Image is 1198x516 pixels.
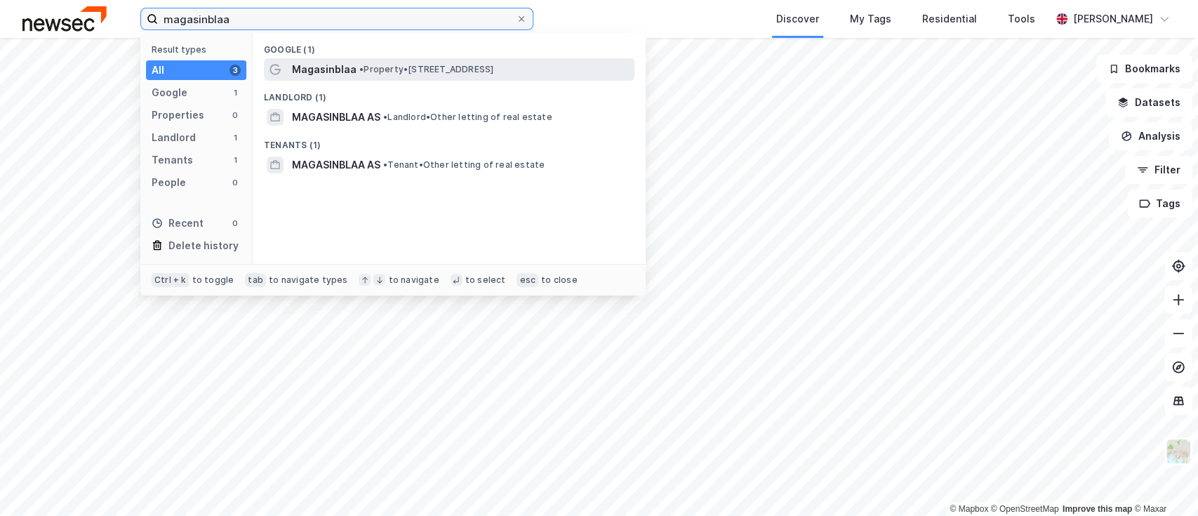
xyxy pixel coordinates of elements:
[152,273,189,287] div: Ctrl + k
[383,159,387,170] span: •
[269,274,347,286] div: to navigate types
[158,8,516,29] input: Search by address, cadastre, landlords, tenants or people
[1128,449,1198,516] div: Kontrollprogram for chat
[1165,438,1192,465] img: Z
[152,62,164,79] div: All
[152,129,196,146] div: Landlord
[1127,190,1192,218] button: Tags
[152,215,204,232] div: Recent
[229,177,241,188] div: 0
[359,64,364,74] span: •
[292,61,357,78] span: Magasinblaa
[245,273,266,287] div: tab
[541,274,578,286] div: to close
[152,107,204,124] div: Properties
[152,84,187,101] div: Google
[1008,11,1035,27] div: Tools
[465,274,506,286] div: to select
[292,157,380,173] span: MAGASINBLAA AS
[383,159,545,171] span: Tenant • Other letting of real estate
[1063,504,1132,514] a: Improve this map
[152,174,186,191] div: People
[1109,122,1192,150] button: Analysis
[152,44,246,55] div: Result types
[922,11,977,27] div: Residential
[292,109,380,126] span: MAGASINBLAA AS
[359,64,493,75] span: Property • [STREET_ADDRESS]
[1125,156,1192,184] button: Filter
[229,65,241,76] div: 3
[22,6,107,31] img: newsec-logo.f6e21ccffca1b3a03d2d.png
[1073,11,1153,27] div: [PERSON_NAME]
[991,504,1059,514] a: OpenStreetMap
[192,274,234,286] div: to toggle
[850,11,891,27] div: My Tags
[383,112,552,123] span: Landlord • Other letting of real estate
[776,11,819,27] div: Discover
[229,218,241,229] div: 0
[229,154,241,166] div: 1
[168,237,239,254] div: Delete history
[229,132,241,143] div: 1
[1105,88,1192,117] button: Datasets
[388,274,439,286] div: to navigate
[229,87,241,98] div: 1
[1096,55,1192,83] button: Bookmarks
[950,504,988,514] a: Mapbox
[253,81,646,106] div: Landlord (1)
[253,33,646,58] div: Google (1)
[229,110,241,121] div: 0
[383,112,387,122] span: •
[152,152,193,168] div: Tenants
[253,128,646,154] div: Tenants (1)
[1128,449,1198,516] iframe: Chat Widget
[517,273,538,287] div: esc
